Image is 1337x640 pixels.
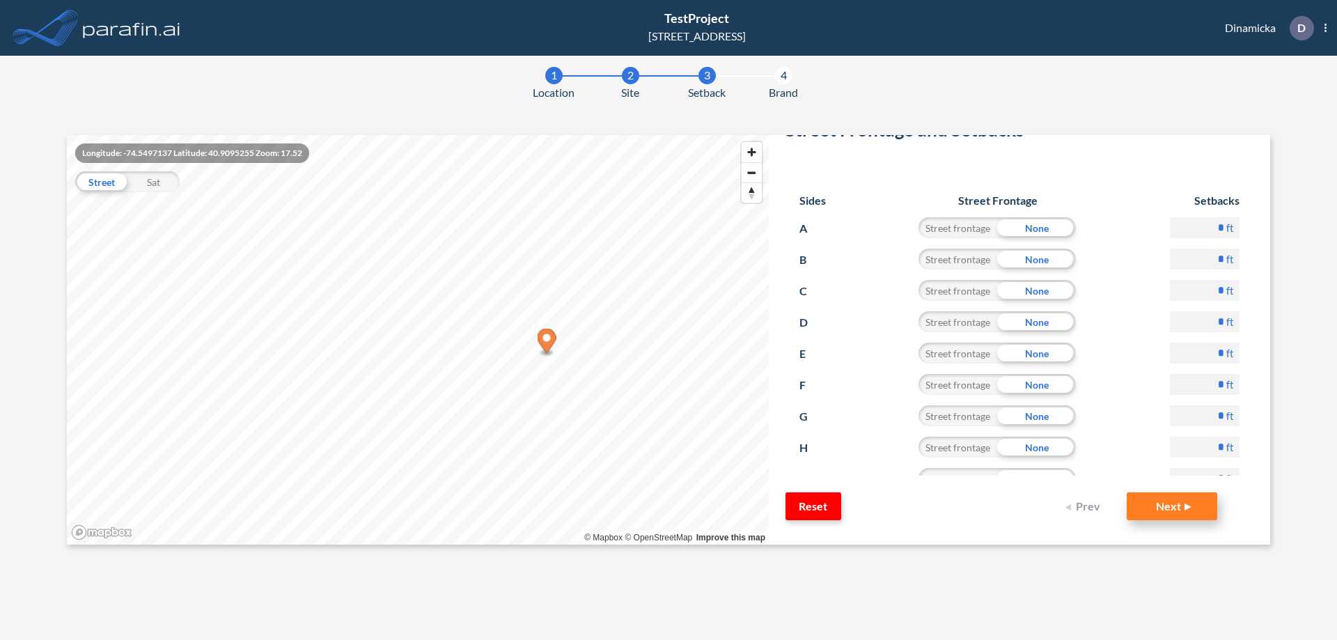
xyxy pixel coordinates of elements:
div: Street frontage [918,311,997,332]
button: Reset bearing to north [742,182,762,203]
div: None [997,437,1076,458]
a: OpenStreetMap [625,533,692,543]
div: Street frontage [918,374,997,395]
p: E [799,343,825,365]
div: None [997,374,1076,395]
a: Mapbox homepage [71,524,132,540]
p: G [799,405,825,428]
div: 3 [698,67,716,84]
p: C [799,280,825,302]
p: F [799,374,825,396]
div: Longitude: -74.5497137 Latitude: 40.9095255 Zoom: 17.52 [75,143,309,163]
span: TestProject [664,10,729,26]
div: None [997,249,1076,270]
div: [STREET_ADDRESS] [648,28,746,45]
div: Map marker [538,329,556,357]
div: Street frontage [918,437,997,458]
label: ft [1226,409,1234,423]
p: I [799,468,825,490]
p: H [799,437,825,459]
button: Reset [785,492,841,520]
div: Street frontage [918,249,997,270]
h6: Street Frontage [905,194,1090,207]
canvas: Map [67,135,769,545]
p: B [799,249,825,271]
span: Reset bearing to north [742,183,762,203]
div: 4 [775,67,792,84]
h6: Setbacks [1170,194,1240,207]
div: None [997,468,1076,489]
h6: Sides [799,194,826,207]
label: ft [1226,252,1234,266]
button: Next [1127,492,1217,520]
div: Street frontage [918,405,997,426]
img: logo [80,14,183,42]
div: None [997,311,1076,332]
label: ft [1226,377,1234,391]
p: D [799,311,825,334]
button: Prev [1057,492,1113,520]
div: Sat [127,171,180,192]
span: Brand [769,84,798,101]
div: 1 [545,67,563,84]
div: Street [75,171,127,192]
label: ft [1226,315,1234,329]
label: ft [1226,440,1234,454]
label: ft [1226,471,1234,485]
span: Setback [688,84,726,101]
span: Site [621,84,639,101]
div: Street frontage [918,468,997,489]
a: Mapbox [584,533,623,543]
span: Location [533,84,574,101]
div: None [997,280,1076,301]
label: ft [1226,346,1234,360]
button: Zoom in [742,142,762,162]
div: Street frontage [918,343,997,364]
p: D [1297,22,1306,34]
div: None [997,217,1076,238]
div: Street frontage [918,217,997,238]
a: Improve this map [696,533,765,543]
div: None [997,343,1076,364]
p: A [799,217,825,240]
button: Zoom out [742,162,762,182]
div: None [997,405,1076,426]
div: 2 [622,67,639,84]
span: Zoom out [742,163,762,182]
label: ft [1226,283,1234,297]
div: Dinamicka [1204,16,1327,40]
label: ft [1226,221,1234,235]
div: Street frontage [918,280,997,301]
